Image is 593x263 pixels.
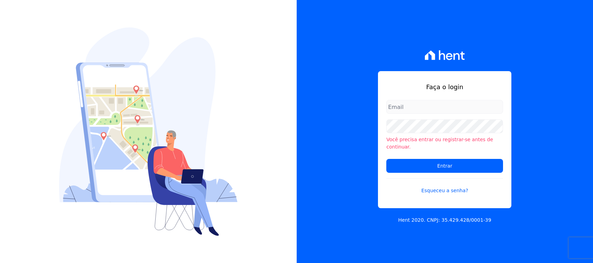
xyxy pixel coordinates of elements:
[386,82,503,92] h1: Faça o login
[386,178,503,194] a: Esqueceu a senha?
[386,100,503,114] input: Email
[386,159,503,173] input: Entrar
[386,136,503,151] li: Você precisa entrar ou registrar-se antes de continuar.
[59,27,238,236] img: Login
[398,217,491,224] p: Hent 2020. CNPJ: 35.429.428/0001-39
